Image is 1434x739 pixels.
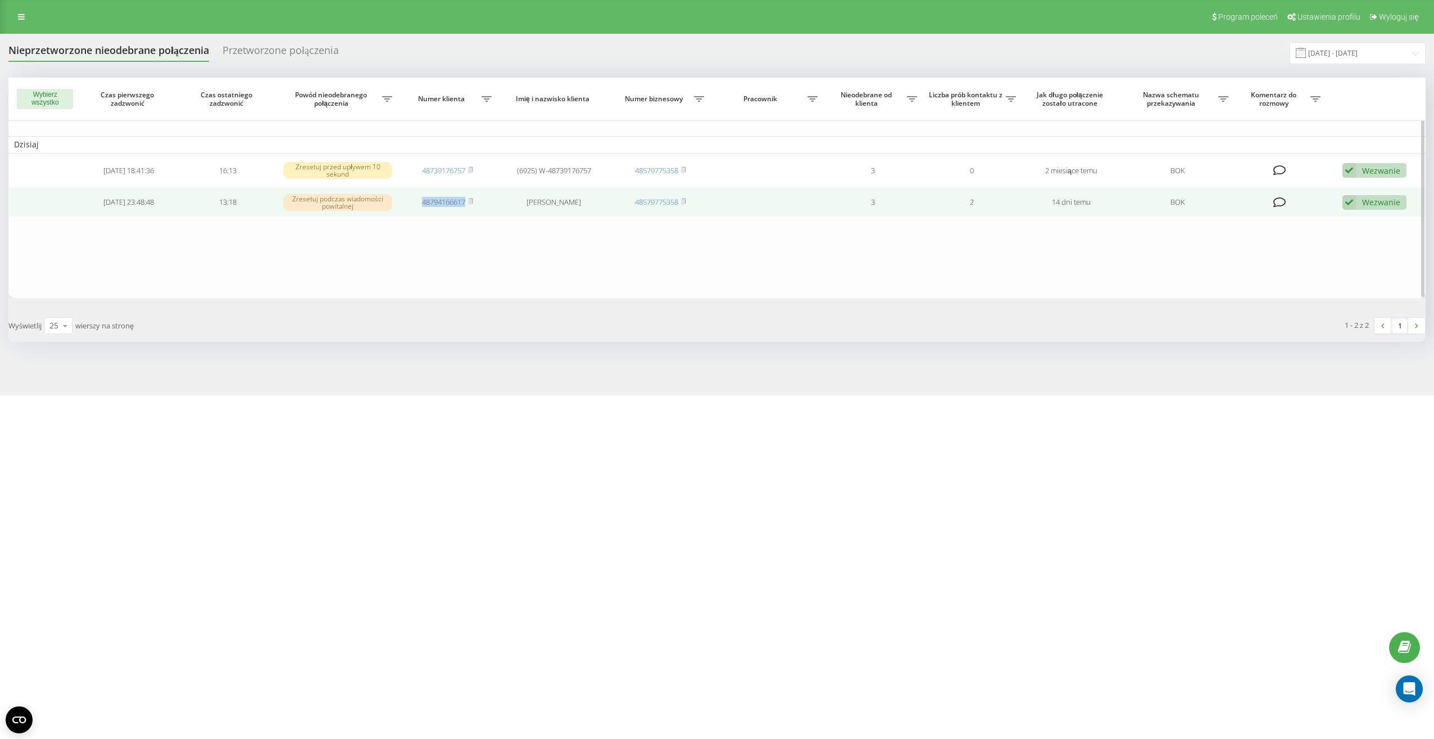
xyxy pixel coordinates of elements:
div: 1 - 2 z 2 [1345,319,1369,331]
td: [DATE] 18:41:36 [79,156,179,186]
span: Program poleceń [1218,12,1278,21]
span: Komentarz do rozmowy [1240,91,1310,108]
span: Imię i nazwisko klienta [508,94,600,103]
td: 3 [823,156,923,186]
button: Open CMP widget [6,706,33,733]
div: Zresetuj podczas wiadomości powitalnej [283,194,392,211]
button: Wybierz wszystko [17,89,73,109]
span: Nieodebrane od klienta [829,91,907,108]
div: Przetworzone połączenia [223,44,339,62]
td: Dzisiaj [8,136,1426,153]
td: 14 dni temu [1022,187,1121,217]
td: 2 [923,187,1022,217]
td: 0 [923,156,1022,186]
td: (6925) W-48739176757 [497,156,611,186]
span: Pracownik [715,94,807,103]
div: Nieprzetworzone nieodebrane połączenia [8,44,209,62]
span: Czas pierwszego zadzwonić [89,91,169,108]
td: 16:13 [179,156,278,186]
div: 25 [49,320,58,331]
div: Wezwanie [1362,197,1400,208]
a: 48579775358 [635,197,678,207]
span: Liczba prób kontaktu z klientem [928,91,1006,108]
td: 3 [823,187,923,217]
span: Powód nieodebranego połączenia [284,91,382,108]
a: 1 [1391,318,1408,334]
div: Zresetuj przed upływem 10 sekund [283,162,392,179]
td: BOK [1121,156,1235,186]
span: wierszy na stronę [75,321,134,331]
td: 13:18 [179,187,278,217]
div: Open Intercom Messenger [1396,675,1423,702]
td: BOK [1121,187,1235,217]
span: Numer klienta [404,94,482,103]
td: [DATE] 23:48:48 [79,187,179,217]
span: Wyświetlij [8,321,42,331]
span: Jak długo połączenie zostało utracone [1032,91,1111,108]
span: Ustawienia profilu [1297,12,1360,21]
td: 2 miesiące temu [1022,156,1121,186]
span: Nazwa schematu przekazywania [1127,91,1219,108]
a: 48579775358 [635,165,678,175]
span: Czas ostatniego zadzwonić [188,91,267,108]
span: Numer biznesowy [616,94,695,103]
a: 48739176757 [422,165,465,175]
div: Wezwanie [1362,165,1400,176]
span: Wyloguj się [1379,12,1419,21]
a: 48794166617 [422,197,465,207]
td: [PERSON_NAME] [497,187,611,217]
